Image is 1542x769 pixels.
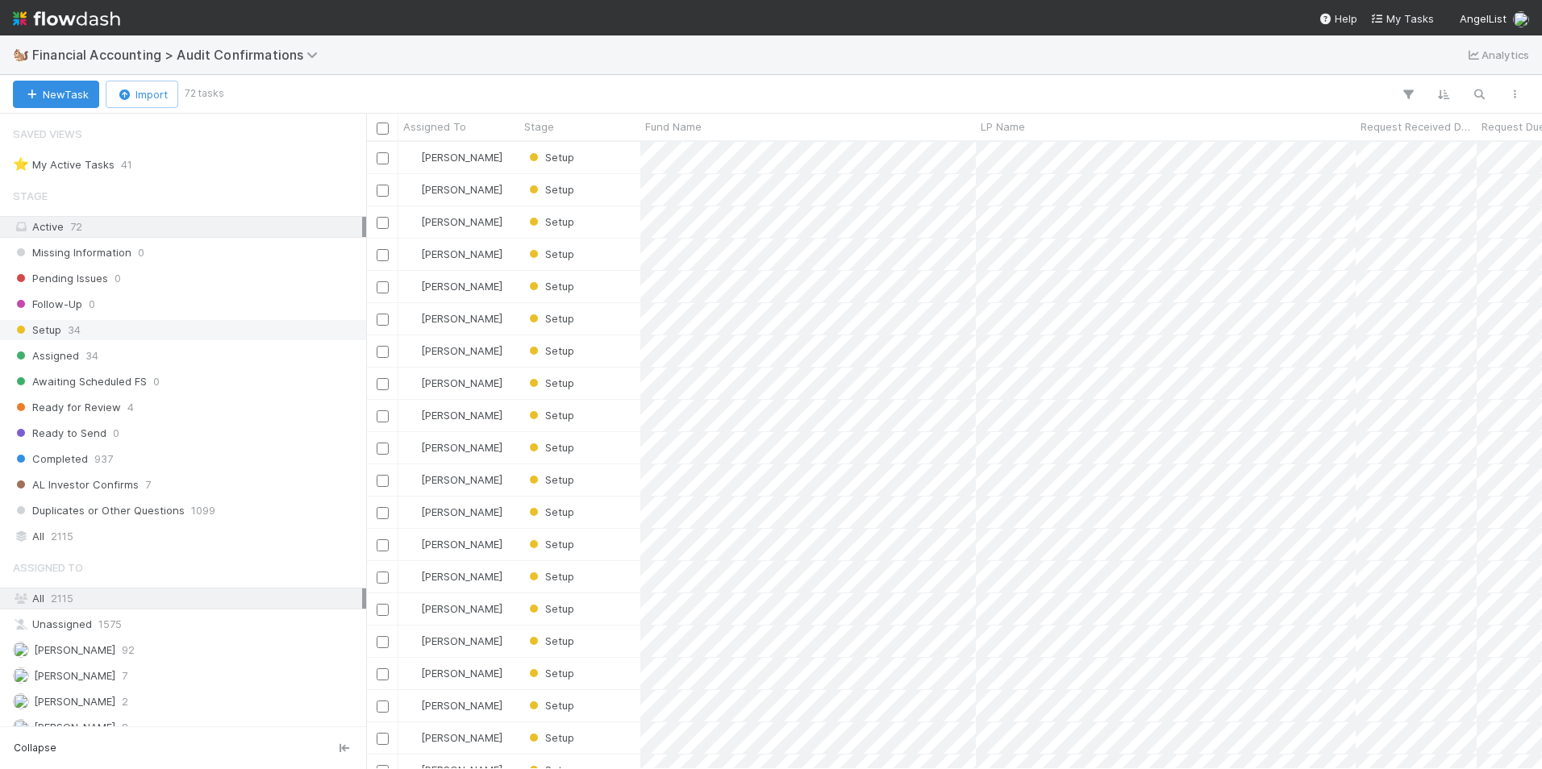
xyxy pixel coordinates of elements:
div: [PERSON_NAME] [405,214,502,230]
span: Setup [526,441,574,454]
span: 937 [94,449,113,469]
input: Toggle Row Selected [377,249,389,261]
img: avatar_487f705b-1efa-4920-8de6-14528bcda38c.png [406,280,419,293]
input: Toggle Row Selected [377,152,389,164]
span: 0 [113,423,119,443]
div: Setup [526,278,574,294]
span: Setup [526,473,574,486]
div: Help [1319,10,1357,27]
img: avatar_487f705b-1efa-4920-8de6-14528bcda38c.png [406,731,419,744]
span: Setup [526,151,574,164]
div: [PERSON_NAME] [405,601,502,617]
span: [PERSON_NAME] [421,473,502,486]
span: [PERSON_NAME] [421,505,502,518]
input: Toggle Row Selected [377,604,389,616]
span: [PERSON_NAME] [421,280,502,293]
div: Setup [526,601,574,617]
div: Setup [526,472,574,488]
span: 7 [145,475,151,495]
span: Setup [526,312,574,325]
div: [PERSON_NAME] [405,665,502,681]
div: [PERSON_NAME] [405,278,502,294]
img: avatar_487f705b-1efa-4920-8de6-14528bcda38c.png [1513,11,1529,27]
span: [PERSON_NAME] [421,409,502,422]
a: Analytics [1465,45,1529,64]
div: [PERSON_NAME] [405,730,502,746]
span: Setup [526,409,574,422]
span: [PERSON_NAME] [421,183,502,196]
span: 1099 [191,501,215,521]
input: Toggle Row Selected [377,700,389,713]
div: Setup [526,665,574,681]
div: [PERSON_NAME] [405,504,502,520]
span: Assigned [13,346,79,366]
span: [PERSON_NAME] [421,699,502,712]
span: Follow-Up [13,294,82,314]
div: All [13,526,362,547]
button: Import [106,81,178,108]
input: Toggle Row Selected [377,668,389,680]
span: Fund Name [645,118,702,135]
input: Toggle Row Selected [377,733,389,745]
span: 0 [89,294,95,314]
input: Toggle Row Selected [377,507,389,519]
span: 🐿️ [13,48,29,61]
div: [PERSON_NAME] [405,343,502,359]
div: Setup [526,343,574,359]
input: Toggle Row Selected [377,346,389,358]
img: avatar_d7f67417-030a-43ce-a3ce-a315a3ccfd08.png [13,719,29,735]
span: 34 [68,320,81,340]
span: Setup [526,247,574,260]
span: 41 [121,155,132,175]
div: [PERSON_NAME] [405,633,502,649]
span: 0 [138,243,144,263]
span: Pending Issues [13,268,108,289]
span: [PERSON_NAME] [421,731,502,744]
span: [PERSON_NAME] [421,538,502,551]
div: All [13,588,362,609]
img: avatar_e5ec2f5b-afc7-4357-8cf1-2139873d70b1.png [13,693,29,709]
img: avatar_fee1282a-8af6-4c79-b7c7-bf2cfad99775.png [13,642,29,658]
small: 72 tasks [185,86,224,101]
span: 2115 [51,526,73,547]
input: Toggle Row Selected [377,475,389,487]
span: Duplicates or Other Questions [13,501,185,521]
div: Setup [526,504,574,520]
span: My Tasks [1370,12,1434,25]
span: [PERSON_NAME] [421,667,502,680]
div: Unassigned [13,614,362,634]
span: Setup [526,570,574,583]
img: avatar_487f705b-1efa-4920-8de6-14528bcda38c.png [406,570,419,583]
div: Setup [526,310,574,326]
span: Setup [526,376,574,389]
span: Stage [524,118,554,135]
div: Setup [526,730,574,746]
span: Stage [13,180,48,212]
input: Toggle Row Selected [377,539,389,551]
img: avatar_487f705b-1efa-4920-8de6-14528bcda38c.png [406,602,419,615]
span: Setup [526,667,574,680]
span: Missing Information [13,243,131,263]
img: avatar_487f705b-1efa-4920-8de6-14528bcda38c.png [406,634,419,647]
div: [PERSON_NAME] [405,536,502,552]
span: 0 [153,372,160,392]
input: Toggle Row Selected [377,443,389,455]
div: Setup [526,375,574,391]
button: NewTask [13,81,99,108]
img: avatar_487f705b-1efa-4920-8de6-14528bcda38c.png [406,538,419,551]
div: Active [13,217,362,237]
span: Collapse [14,741,56,755]
span: 7 [122,666,127,686]
span: Setup [526,215,574,228]
span: Saved Views [13,118,82,150]
img: avatar_487f705b-1efa-4920-8de6-14528bcda38c.png [406,505,419,518]
input: Toggle Row Selected [377,314,389,326]
input: Toggle Row Selected [377,572,389,584]
span: [PERSON_NAME] [34,669,115,682]
div: [PERSON_NAME] [405,375,502,391]
div: Setup [526,214,574,230]
span: Completed [13,449,88,469]
span: [PERSON_NAME] [34,721,115,734]
div: Setup [526,697,574,713]
span: AngelList [1460,12,1507,25]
